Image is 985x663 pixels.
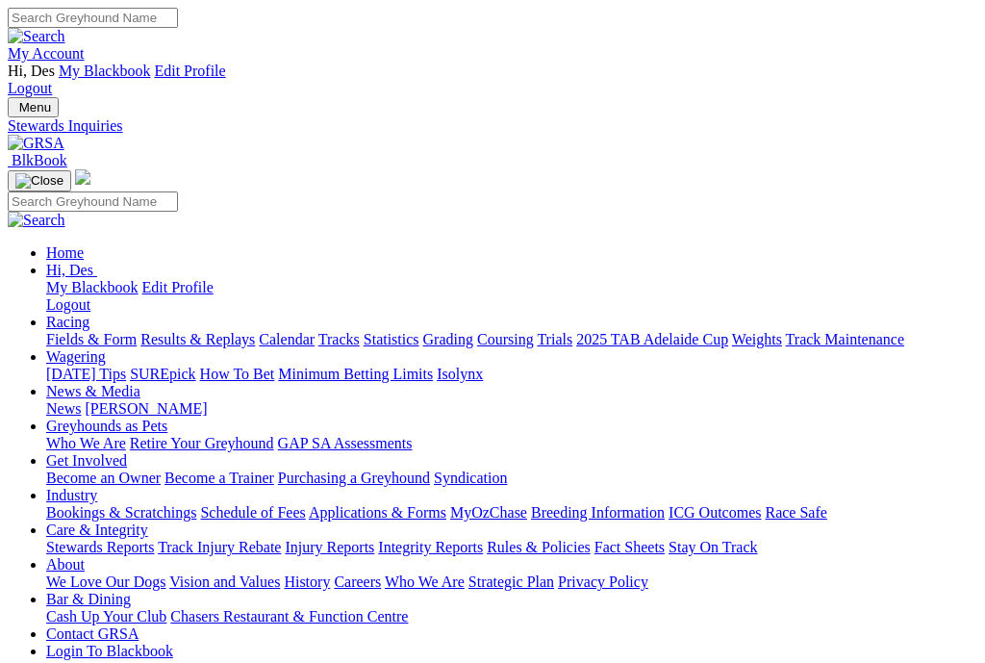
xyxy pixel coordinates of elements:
a: Integrity Reports [378,539,483,555]
a: MyOzChase [450,504,527,521]
a: SUREpick [130,366,195,382]
a: Get Involved [46,452,127,469]
a: Privacy Policy [558,574,648,590]
a: Isolynx [437,366,483,382]
a: Results & Replays [140,331,255,347]
span: Menu [19,100,51,115]
a: Fact Sheets [594,539,665,555]
div: Get Involved [46,470,977,487]
a: Schedule of Fees [200,504,305,521]
img: Search [8,212,65,229]
a: Calendar [259,331,315,347]
a: We Love Our Dogs [46,574,165,590]
div: Bar & Dining [46,608,977,625]
a: Track Injury Rebate [158,539,281,555]
a: Minimum Betting Limits [278,366,433,382]
a: Logout [8,80,52,96]
input: Search [8,8,178,28]
a: Login To Blackbook [46,643,173,659]
a: Edit Profile [142,279,214,295]
div: Wagering [46,366,977,383]
div: Greyhounds as Pets [46,435,977,452]
a: History [284,574,330,590]
img: GRSA [8,135,64,152]
a: Cash Up Your Club [46,608,166,625]
img: Close [15,173,63,189]
img: logo-grsa-white.png [75,169,90,185]
a: Tracks [318,331,360,347]
a: Grading [423,331,473,347]
a: My Blackbook [46,279,139,295]
a: Edit Profile [154,63,225,79]
div: Industry [46,504,977,522]
a: Stay On Track [669,539,757,555]
a: Who We Are [46,435,126,451]
div: My Account [8,63,977,97]
a: News & Media [46,383,140,399]
a: Industry [46,487,97,503]
a: Bar & Dining [46,591,131,607]
a: Applications & Forms [309,504,446,521]
img: Search [8,28,65,45]
a: Race Safe [765,504,826,521]
a: Careers [334,574,381,590]
div: Care & Integrity [46,539,977,556]
a: Statistics [364,331,419,347]
a: 2025 TAB Adelaide Cup [576,331,728,347]
a: Strategic Plan [468,574,554,590]
a: BlkBook [8,152,67,168]
a: Home [46,244,84,261]
a: About [46,556,85,573]
a: Coursing [477,331,534,347]
span: Hi, Des [8,63,55,79]
a: My Account [8,45,85,62]
button: Toggle navigation [8,170,71,191]
a: Become a Trainer [164,470,274,486]
a: Wagering [46,348,106,365]
a: Stewards Reports [46,539,154,555]
a: [DATE] Tips [46,366,126,382]
a: Breeding Information [531,504,665,521]
a: Care & Integrity [46,522,148,538]
div: News & Media [46,400,977,418]
a: Greyhounds as Pets [46,418,167,434]
a: Contact GRSA [46,625,139,642]
a: My Blackbook [59,63,151,79]
button: Toggle navigation [8,97,59,117]
a: Hi, Des [46,262,97,278]
a: Become an Owner [46,470,161,486]
a: Weights [732,331,782,347]
a: GAP SA Assessments [278,435,413,451]
a: ICG Outcomes [669,504,761,521]
div: Racing [46,331,977,348]
a: [PERSON_NAME] [85,400,207,417]
a: Trials [537,331,572,347]
a: Syndication [434,470,507,486]
a: Retire Your Greyhound [130,435,274,451]
span: Hi, Des [46,262,93,278]
a: Vision and Values [169,574,280,590]
a: Injury Reports [285,539,374,555]
a: Fields & Form [46,331,137,347]
a: Stewards Inquiries [8,117,977,135]
a: Racing [46,314,89,330]
a: Rules & Policies [487,539,591,555]
a: Logout [46,296,90,313]
span: BlkBook [12,152,67,168]
a: News [46,400,81,417]
a: Bookings & Scratchings [46,504,196,521]
div: Hi, Des [46,279,977,314]
input: Search [8,191,178,212]
a: How To Bet [200,366,275,382]
a: Who We Are [385,574,465,590]
a: Purchasing a Greyhound [278,470,430,486]
div: About [46,574,977,591]
a: Chasers Restaurant & Function Centre [170,608,408,625]
a: Track Maintenance [786,331,904,347]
